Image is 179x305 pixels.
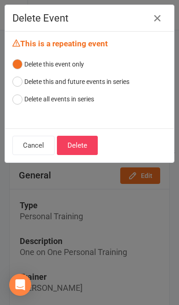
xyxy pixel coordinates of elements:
[12,12,167,24] h4: Delete Event
[150,11,165,26] button: Close
[9,274,31,296] div: Open Intercom Messenger
[12,39,167,48] h4: This is a repeating event
[12,90,94,108] button: Delete all events in series
[12,55,84,73] button: Delete this event only
[12,136,55,155] button: Cancel
[57,136,98,155] button: Delete
[12,73,129,90] button: Delete this and future events in series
